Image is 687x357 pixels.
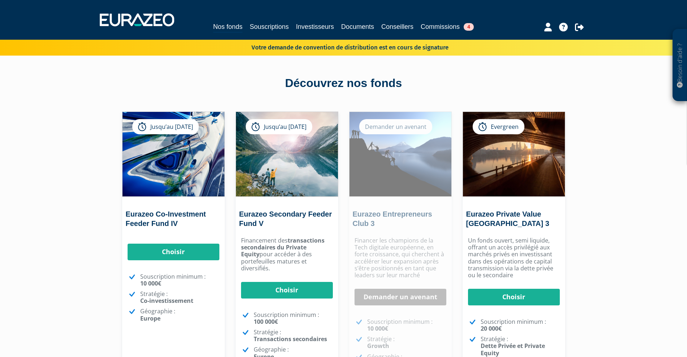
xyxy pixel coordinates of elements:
p: Souscription minimum : [140,273,219,287]
p: Stratégie : [481,336,560,357]
strong: 100 000€ [254,318,278,326]
a: Conseillers [381,22,413,32]
div: Demander un avenant [359,119,432,134]
img: Eurazeo Private Value Europe 3 [463,112,565,196]
span: 4 [464,23,474,31]
strong: 10 000€ [140,279,161,287]
a: Documents [341,22,374,32]
p: Financement des pour accéder à des portefeuilles matures et diversifiés. [241,237,333,272]
a: Eurazeo Secondary Feeder Fund V [239,210,332,227]
a: Investisseurs [296,22,334,32]
div: Découvrez nos fonds [138,75,550,92]
a: Demander un avenant [355,289,446,305]
a: Souscriptions [250,22,289,32]
p: Stratégie : [140,291,219,304]
p: Financer les champions de la Tech digitale européenne, en forte croissance, qui cherchent à accél... [355,237,446,279]
img: Eurazeo Co-Investment Feeder Fund IV [123,112,224,196]
p: Souscription minimum : [254,312,333,325]
a: Nos fonds [213,22,242,33]
img: Eurazeo Secondary Feeder Fund V [236,112,338,196]
a: Eurazeo Entrepreneurs Club 3 [353,210,432,227]
a: Eurazeo Co-Investment Feeder Fund IV [126,210,206,227]
img: 1732889491-logotype_eurazeo_blanc_rvb.png [100,13,174,26]
strong: Europe [140,314,160,322]
strong: Dette Privée et Private Equity [481,342,545,357]
img: Eurazeo Entrepreneurs Club 3 [349,112,451,196]
p: Besoin d'aide ? [676,33,684,98]
a: Eurazeo Private Value [GEOGRAPHIC_DATA] 3 [466,210,549,227]
strong: 10 000€ [367,325,388,332]
div: Evergreen [473,119,524,134]
p: Souscription minimum : [481,318,560,332]
a: Choisir [241,282,333,299]
div: Jusqu’au [DATE] [246,119,312,134]
strong: transactions secondaires du Private Equity [241,236,325,258]
p: Stratégie : [367,336,446,349]
a: Choisir [128,244,219,260]
strong: Growth [367,342,389,350]
p: Géographie : [140,308,219,322]
a: Choisir [468,289,560,305]
a: Commissions4 [421,22,474,32]
p: Votre demande de convention de distribution est en cours de signature [231,42,448,52]
strong: Co-investissement [140,297,193,305]
p: Un fonds ouvert, semi liquide, offrant un accès privilégié aux marchés privés en investissant dan... [468,237,560,279]
strong: 20 000€ [481,325,502,332]
div: Jusqu’au [DATE] [132,119,199,134]
p: Souscription minimum : [367,318,446,332]
p: Stratégie : [254,329,333,343]
strong: Transactions secondaires [254,335,327,343]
